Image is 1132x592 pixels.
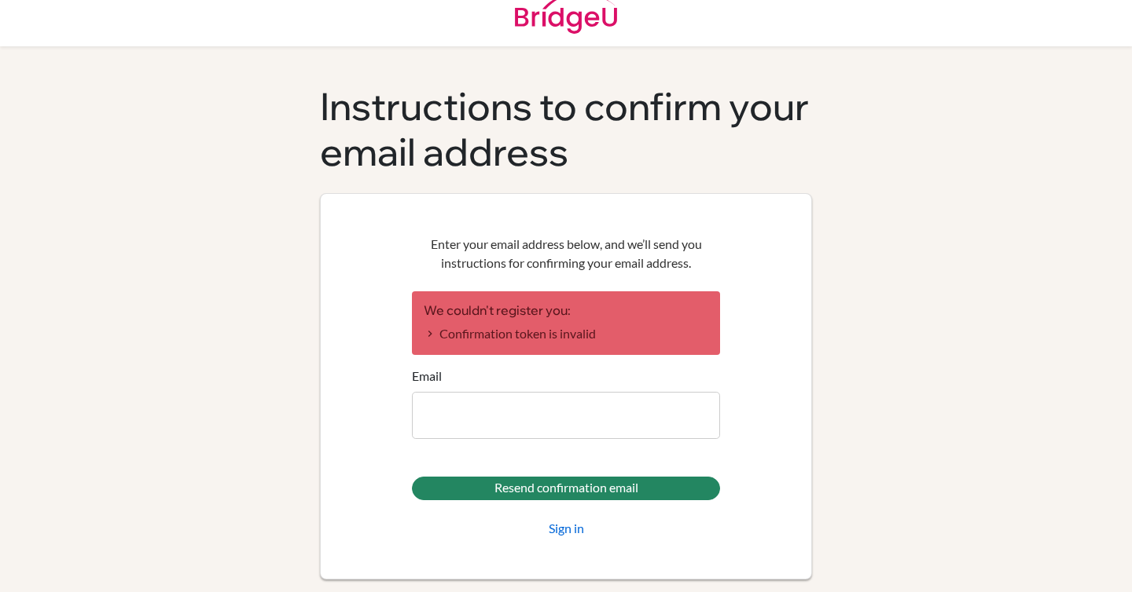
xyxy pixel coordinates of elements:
[412,477,720,500] input: Resend confirmation email
[549,519,584,538] a: Sign in
[412,235,720,272] p: Enter your email address below, and we’ll send you instructions for confirming your email address.
[424,303,708,318] h2: We couldn't register you:
[424,324,708,343] li: Confirmation token is invalid
[320,84,812,174] h1: Instructions to confirm your email address
[412,367,442,386] label: Email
